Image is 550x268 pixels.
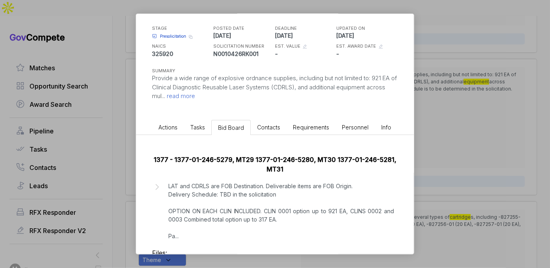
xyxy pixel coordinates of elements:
a: 1377 - 1377-01-246-5279, MT29 1377-01-246-5280, MT30 1377-01-246-5281, MT31 [154,156,396,173]
h5: NAICS [152,43,212,50]
a: Presolicitation [152,33,186,39]
p: - [337,50,396,58]
p: [DATE] [214,31,273,40]
span: Info [381,124,391,131]
h5: SUMMARY [152,67,385,74]
p: [DATE] [337,31,396,40]
h5: UPDATED ON [337,25,396,32]
h5: EST. AWARD DATE [337,43,376,50]
span: Contacts [257,124,280,131]
p: N0010426RK001 [214,50,273,58]
h5: POSTED DATE [214,25,273,32]
p: LAT and CDRLS are FOB Destination. Deliverable items are FOB Origin. Delivery Schedule: TBD in th... [168,182,394,240]
p: Provide a wide range of explosive ordnance supplies, including but not limited to: 921 EA of Clin... [152,74,398,101]
span: Actions [158,124,177,131]
h5: EST. VALUE [275,43,300,50]
span: Presolicitation [160,33,186,39]
p: 325920 [152,50,212,58]
span: Tasks [190,124,205,131]
span: Bid Board [218,124,244,131]
h5: DEADLINE [275,25,335,32]
span: Personnel [342,124,369,131]
h5: SOLICITATION NUMBER [214,43,273,50]
h5: STAGE [152,25,212,32]
p: [DATE] [275,31,335,40]
p: - [275,50,335,58]
span: Requirements [293,124,329,131]
h3: Files: [152,248,398,258]
span: read more [165,92,195,100]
